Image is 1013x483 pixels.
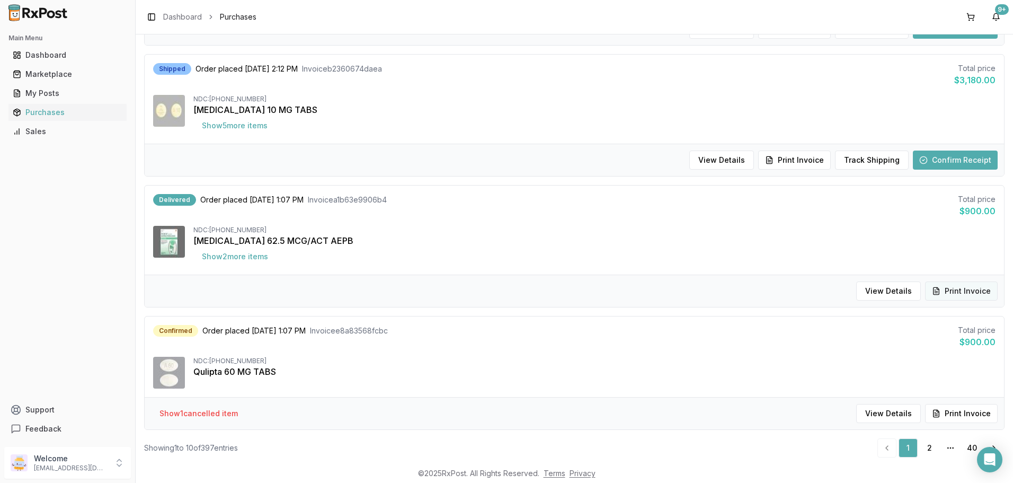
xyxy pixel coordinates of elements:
[689,151,754,170] button: View Details
[958,336,996,348] div: $900.00
[302,64,382,74] span: Invoice b2360674daea
[153,325,198,337] div: Confirmed
[4,104,131,121] button: Purchases
[308,195,387,205] span: Invoice a1b63e9906b4
[13,69,122,80] div: Marketplace
[193,226,996,234] div: NDC: [PHONE_NUMBER]
[220,12,256,22] span: Purchases
[977,447,1002,472] div: Open Intercom Messenger
[13,126,122,137] div: Sales
[8,103,127,122] a: Purchases
[196,64,298,74] span: Order placed [DATE] 2:12 PM
[153,95,185,127] img: Jardiance 10 MG TABS
[544,469,565,478] a: Terms
[11,454,28,471] img: User avatar
[193,116,276,135] button: Show5more items
[8,46,127,65] a: Dashboard
[954,63,996,74] div: Total price
[202,326,306,336] span: Order placed [DATE] 1:07 PM
[856,404,921,423] button: View Details
[4,123,131,140] button: Sales
[958,325,996,336] div: Total price
[193,95,996,103] div: NDC: [PHONE_NUMBER]
[958,205,996,217] div: $900.00
[835,151,909,170] button: Track Shipping
[899,438,918,458] a: 1
[988,8,1005,25] button: 9+
[193,103,996,116] div: [MEDICAL_DATA] 10 MG TABS
[153,194,196,206] div: Delivered
[958,194,996,205] div: Total price
[4,47,131,64] button: Dashboard
[913,151,998,170] button: Confirm Receipt
[4,85,131,102] button: My Posts
[34,464,108,472] p: [EMAIL_ADDRESS][DOMAIN_NAME]
[995,4,1009,15] div: 9+
[144,443,238,453] div: Showing 1 to 10 of 397 entries
[983,438,1005,458] a: Go to next page
[8,34,127,42] h2: Main Menu
[13,50,122,60] div: Dashboard
[13,88,122,99] div: My Posts
[163,12,202,22] a: Dashboard
[193,357,996,365] div: NDC: [PHONE_NUMBER]
[153,63,191,75] div: Shipped
[8,65,127,84] a: Marketplace
[310,326,388,336] span: Invoice e8a83568fcbc
[4,400,131,419] button: Support
[920,438,939,458] a: 2
[193,247,277,266] button: Show2more items
[954,74,996,86] div: $3,180.00
[153,357,185,389] img: Qulipta 60 MG TABS
[163,12,256,22] nav: breadcrumb
[4,66,131,83] button: Marketplace
[25,424,61,434] span: Feedback
[13,107,122,118] div: Purchases
[193,365,996,378] div: Qulipta 60 MG TABS
[193,234,996,247] div: [MEDICAL_DATA] 62.5 MCG/ACT AEPB
[151,404,246,423] button: Show1cancelled item
[200,195,304,205] span: Order placed [DATE] 1:07 PM
[570,469,596,478] a: Privacy
[4,4,72,21] img: RxPost Logo
[877,438,1005,458] nav: pagination
[4,419,131,438] button: Feedback
[153,226,185,258] img: Incruse Ellipta 62.5 MCG/ACT AEPB
[8,84,127,103] a: My Posts
[758,151,831,170] button: Print Invoice
[856,282,921,301] button: View Details
[34,453,108,464] p: Welcome
[8,122,127,141] a: Sales
[925,404,998,423] button: Print Invoice
[962,438,981,458] a: 40
[925,282,998,301] button: Print Invoice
